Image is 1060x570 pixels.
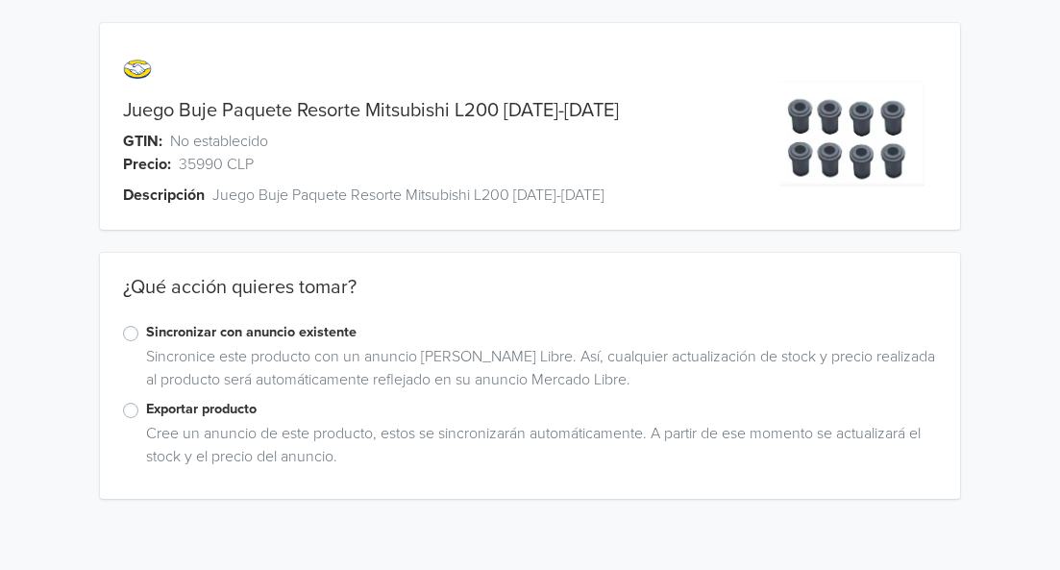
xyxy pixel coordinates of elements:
[146,399,936,420] label: Exportar producto
[146,322,936,343] label: Sincronizar con anuncio existente
[170,130,268,153] span: No establecido
[123,184,205,207] span: Descripción
[212,184,604,207] span: Juego Buje Paquete Resorte Mitsubishi L200 [DATE]-[DATE]
[123,130,162,153] span: GTIN:
[138,345,936,399] div: Sincronice este producto con un anuncio [PERSON_NAME] Libre. Así, cualquier actualización de stoc...
[123,153,171,176] span: Precio:
[138,422,936,476] div: Cree un anuncio de este producto, estos se sincronizarán automáticamente. A partir de ese momento...
[100,276,959,322] div: ¿Qué acción quieres tomar?
[123,99,619,122] a: Juego Buje Paquete Resorte Mitsubishi L200 [DATE]-[DATE]
[779,62,924,207] img: product_image
[179,153,254,176] span: 35990 CLP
